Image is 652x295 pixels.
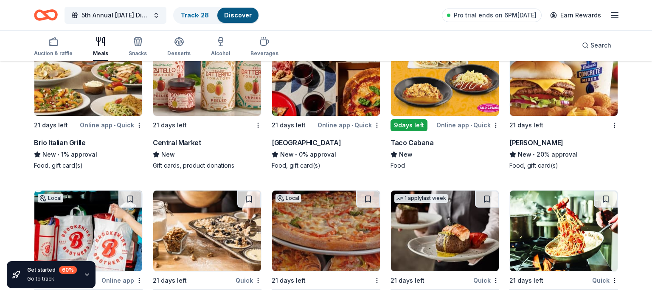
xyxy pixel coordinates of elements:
[167,50,191,57] div: Desserts
[42,149,56,160] span: New
[454,10,537,20] span: Pro trial ends on 6PM[DATE]
[272,149,380,160] div: 0% approval
[153,138,201,148] div: Central Market
[442,8,542,22] a: Pro trial ends on 6PM[DATE]
[518,149,531,160] span: New
[473,275,499,286] div: Quick
[391,138,434,148] div: Taco Cabana
[470,122,472,129] span: •
[590,40,611,51] span: Search
[545,8,606,23] a: Earn Rewards
[65,7,166,24] button: 5th Annual [DATE] Dinner
[34,120,68,130] div: 21 days left
[272,138,341,148] div: [GEOGRAPHIC_DATA]
[114,122,115,129] span: •
[272,161,380,170] div: Food, gift card(s)
[153,275,187,286] div: 21 days left
[34,149,143,160] div: 1% approval
[275,194,301,202] div: Local
[318,120,380,130] div: Online app Quick
[93,33,108,61] button: Meals
[272,120,306,130] div: 21 days left
[391,35,499,116] img: Image for Taco Cabana
[272,275,306,286] div: 21 days left
[509,275,543,286] div: 21 days left
[153,120,187,130] div: 21 days left
[57,151,59,158] span: •
[575,37,618,54] button: Search
[509,161,618,170] div: Food, gift card(s)
[34,33,73,61] button: Auction & raffle
[167,33,191,61] button: Desserts
[399,149,413,160] span: New
[391,161,499,170] div: Food
[81,10,149,20] span: 5th Annual [DATE] Dinner
[80,120,143,130] div: Online app Quick
[38,194,63,202] div: Local
[295,151,297,158] span: •
[391,119,427,131] div: 9 days left
[592,275,618,286] div: Quick
[59,266,77,274] div: 60 %
[509,35,618,170] a: Image for Culver's 21 days left[PERSON_NAME]New•20% approvalFood, gift card(s)
[34,50,73,57] div: Auction & raffle
[34,138,85,148] div: Brio Italian Grille
[272,35,380,170] a: Image for North Italia1 applylast week21 days leftOnline app•Quick[GEOGRAPHIC_DATA]New•0% approva...
[34,35,142,116] img: Image for Brio Italian Grille
[272,35,380,116] img: Image for North Italia
[161,149,175,160] span: New
[129,33,147,61] button: Snacks
[153,161,261,170] div: Gift cards, product donations
[509,138,563,148] div: [PERSON_NAME]
[34,191,142,271] img: Image for Brookshire Brothers
[280,149,294,160] span: New
[211,33,230,61] button: Alcohol
[272,191,380,271] img: Image for Sam & Louie's
[509,149,618,160] div: 20% approval
[153,191,261,271] img: Image for Mimi's Cafe
[34,161,143,170] div: Food, gift card(s)
[34,5,58,25] a: Home
[510,35,618,116] img: Image for Culver's
[533,151,535,158] span: •
[224,11,252,19] a: Discover
[509,120,543,130] div: 21 days left
[391,191,499,271] img: Image for Fleming's
[436,120,499,130] div: Online app Quick
[211,50,230,57] div: Alcohol
[173,7,259,24] button: Track· 28Discover
[181,11,209,19] a: Track· 28
[236,275,261,286] div: Quick
[153,35,261,116] img: Image for Central Market
[34,35,143,170] a: Image for Brio Italian Grille21 days leftOnline app•QuickBrio Italian GrilleNew•1% approvalFood, ...
[391,275,424,286] div: 21 days left
[250,33,278,61] button: Beverages
[129,50,147,57] div: Snacks
[153,35,261,170] a: Image for Central MarketLocal21 days leftCentral MarketNewGift cards, product donations
[510,191,618,271] img: Image for Carrabba's Italian Grill
[394,194,448,203] div: 1 apply last week
[351,122,353,129] span: •
[27,275,77,282] div: Go to track
[250,50,278,57] div: Beverages
[93,50,108,57] div: Meals
[391,35,499,170] a: Image for Taco CabanaLocal9days leftOnline app•QuickTaco CabanaNewFood
[27,266,77,274] div: Get started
